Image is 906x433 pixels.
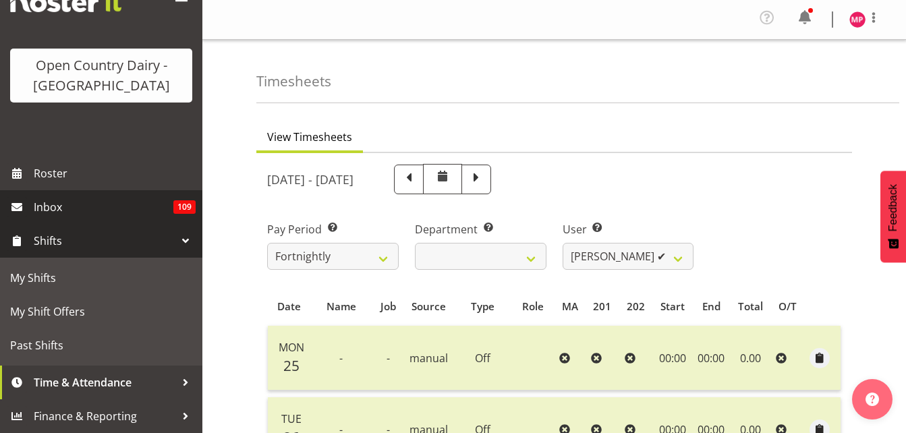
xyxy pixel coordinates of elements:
[653,326,693,391] td: 00:00
[279,340,304,355] span: Mon
[409,351,448,366] span: manual
[562,299,578,314] div: MA
[778,299,797,314] div: O/T
[34,231,175,251] span: Shifts
[10,301,192,322] span: My Shift Offers
[412,299,446,314] div: Source
[738,299,763,314] div: Total
[3,328,199,362] a: Past Shifts
[461,299,504,314] div: Type
[267,172,353,187] h5: [DATE] - [DATE]
[24,55,179,96] div: Open Country Dairy - [GEOGRAPHIC_DATA]
[267,221,399,237] label: Pay Period
[660,299,685,314] div: Start
[34,197,173,217] span: Inbox
[380,299,396,314] div: Job
[387,351,390,366] span: -
[519,299,546,314] div: Role
[275,299,302,314] div: Date
[692,326,730,391] td: 00:00
[700,299,723,314] div: End
[267,129,352,145] span: View Timesheets
[34,406,175,426] span: Finance & Reporting
[730,326,770,391] td: 0.00
[34,372,175,393] span: Time & Attendance
[3,261,199,295] a: My Shifts
[849,11,866,28] img: mike-paki9512.jpg
[880,171,906,262] button: Feedback - Show survey
[453,326,511,391] td: Off
[317,299,365,314] div: Name
[256,74,331,89] h4: Timesheets
[563,221,694,237] label: User
[173,200,196,214] span: 109
[283,356,300,375] span: 25
[10,335,192,355] span: Past Shifts
[3,295,199,328] a: My Shift Offers
[281,411,302,426] span: Tue
[10,268,192,288] span: My Shifts
[887,184,899,231] span: Feedback
[627,299,645,314] div: 202
[339,351,343,366] span: -
[34,163,196,183] span: Roster
[415,221,546,237] label: Department
[593,299,611,314] div: 201
[866,393,879,406] img: help-xxl-2.png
